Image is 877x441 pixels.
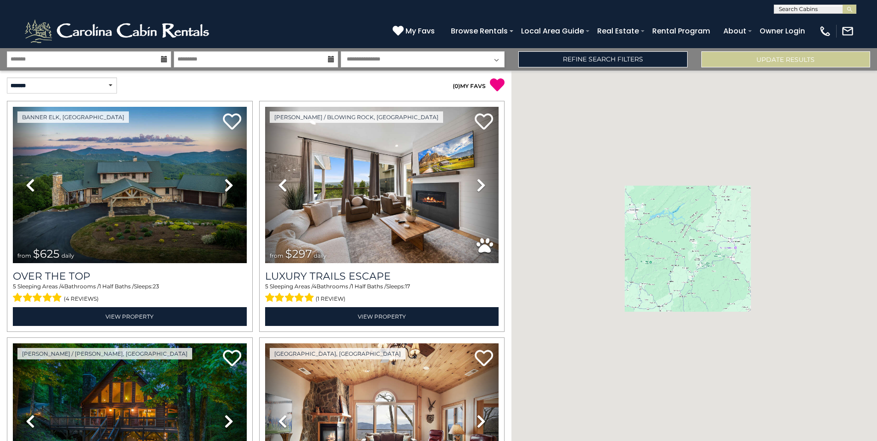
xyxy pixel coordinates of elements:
[61,283,64,290] span: 4
[61,252,74,259] span: daily
[13,107,247,263] img: thumbnail_167153549.jpeg
[13,282,247,304] div: Sleeping Areas / Bathrooms / Sleeps:
[446,23,512,39] a: Browse Rentals
[265,282,499,304] div: Sleeping Areas / Bathrooms / Sleeps:
[719,23,751,39] a: About
[23,17,213,45] img: White-1-2.png
[99,283,134,290] span: 1 Half Baths /
[516,23,588,39] a: Local Area Guide
[64,293,99,305] span: (4 reviews)
[475,349,493,369] a: Add to favorites
[453,83,460,89] span: ( )
[33,247,60,260] span: $625
[405,25,435,37] span: My Favs
[841,25,854,38] img: mail-regular-white.png
[17,111,129,123] a: Banner Elk, [GEOGRAPHIC_DATA]
[265,270,499,282] a: Luxury Trails Escape
[648,23,715,39] a: Rental Program
[13,283,16,290] span: 5
[270,348,405,359] a: [GEOGRAPHIC_DATA], [GEOGRAPHIC_DATA]
[265,283,268,290] span: 5
[314,252,327,259] span: daily
[17,348,192,359] a: [PERSON_NAME] / [PERSON_NAME], [GEOGRAPHIC_DATA]
[313,283,316,290] span: 4
[316,293,345,305] span: (1 review)
[351,283,386,290] span: 1 Half Baths /
[701,51,870,67] button: Update Results
[475,112,493,132] a: Add to favorites
[17,252,31,259] span: from
[453,83,486,89] a: (0)MY FAVS
[13,270,247,282] a: Over The Top
[223,112,241,132] a: Add to favorites
[455,83,458,89] span: 0
[270,252,283,259] span: from
[153,283,159,290] span: 23
[593,23,644,39] a: Real Estate
[265,107,499,263] img: thumbnail_168695581.jpeg
[755,23,810,39] a: Owner Login
[285,247,312,260] span: $297
[223,349,241,369] a: Add to favorites
[270,111,443,123] a: [PERSON_NAME] / Blowing Rock, [GEOGRAPHIC_DATA]
[13,307,247,326] a: View Property
[265,307,499,326] a: View Property
[405,283,410,290] span: 17
[518,51,687,67] a: Refine Search Filters
[393,25,437,37] a: My Favs
[819,25,832,38] img: phone-regular-white.png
